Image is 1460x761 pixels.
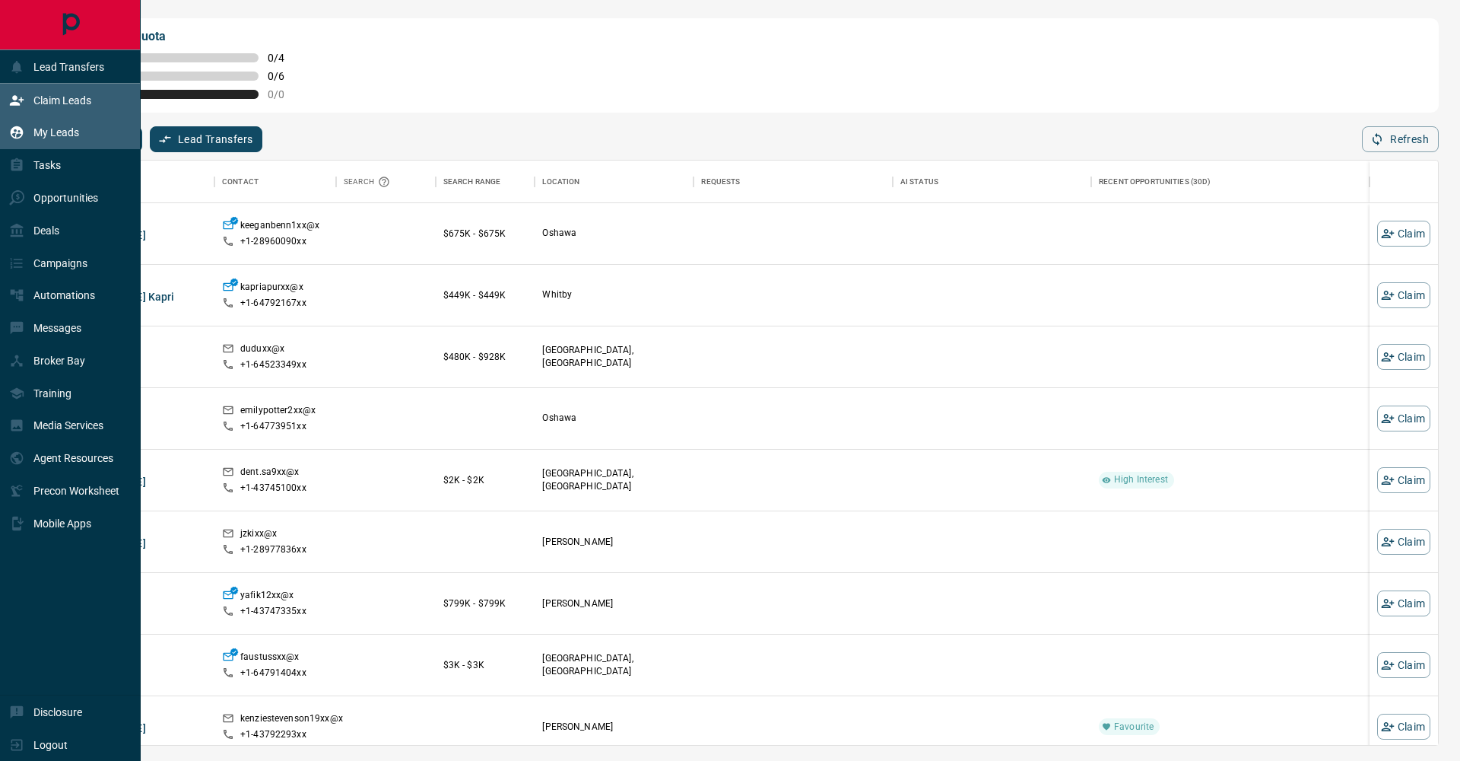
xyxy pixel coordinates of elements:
[1377,529,1430,555] button: Claim
[542,227,686,240] p: Oshawa
[240,358,306,371] p: +1- 64523349xx
[268,70,301,82] span: 0 / 6
[535,161,693,203] div: Location
[1377,406,1430,431] button: Claim
[240,651,300,667] p: faustussxx@x
[240,235,306,248] p: +1- 28960090xx
[1377,467,1430,493] button: Claim
[344,161,394,203] div: Search
[240,667,306,680] p: +1- 64791404xx
[893,161,1091,203] div: AI Status
[1377,282,1430,308] button: Claim
[542,412,686,425] p: Oshawa
[240,728,306,741] p: +1- 43792293xx
[82,27,301,46] p: My Daily Quota
[1099,161,1211,203] div: Recent Opportunities (30d)
[1377,591,1430,616] button: Claim
[1091,161,1370,203] div: Recent Opportunities (30d)
[1377,344,1430,370] button: Claim
[240,219,319,235] p: keeganbenn1xx@x
[542,652,686,678] p: [GEOGRAPHIC_DATA], [GEOGRAPHIC_DATA]
[1108,721,1160,734] span: Favourite
[443,350,528,364] p: $480K - $928K
[268,52,301,64] span: 0 / 4
[240,482,306,495] p: +1- 43745100xx
[542,288,686,301] p: Whitby
[240,466,300,482] p: dent.sa9xx@x
[701,161,740,203] div: Requests
[222,161,259,203] div: Contact
[443,161,501,203] div: Search Range
[542,721,686,734] p: [PERSON_NAME]
[268,88,301,100] span: 0 / 0
[693,161,892,203] div: Requests
[443,597,528,610] p: $799K - $799K
[214,161,336,203] div: Contact
[150,126,263,152] button: Lead Transfers
[56,161,214,203] div: Name
[542,597,686,610] p: [PERSON_NAME]
[240,605,306,618] p: +1- 43747335xx
[1362,126,1439,152] button: Refresh
[1377,221,1430,247] button: Claim
[1108,473,1174,486] span: High Interest
[436,161,535,203] div: Search Range
[443,658,528,672] p: $3K - $3K
[900,161,938,203] div: AI Status
[240,404,316,420] p: emilypotter2xx@x
[542,536,686,549] p: [PERSON_NAME]
[240,342,284,358] p: duduxx@x
[240,712,343,728] p: kenziestevenson19xx@x
[240,527,277,543] p: jzkixx@x
[542,161,579,203] div: Location
[542,467,686,493] p: [GEOGRAPHIC_DATA], [GEOGRAPHIC_DATA]
[240,297,306,310] p: +1- 64792167xx
[240,420,306,433] p: +1- 64773951xx
[240,543,306,556] p: +1- 28977836xx
[1377,652,1430,678] button: Claim
[443,227,528,240] p: $675K - $675K
[443,288,528,302] p: $449K - $449K
[240,281,303,297] p: kapriapurxx@x
[443,473,528,487] p: $2K - $2K
[1377,714,1430,740] button: Claim
[240,589,294,605] p: yafik12xx@x
[542,344,686,370] p: [GEOGRAPHIC_DATA], [GEOGRAPHIC_DATA]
